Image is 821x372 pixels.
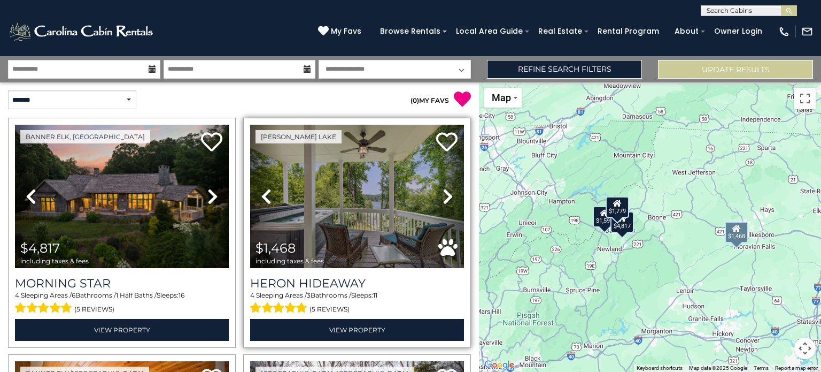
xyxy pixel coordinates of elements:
a: Add to favorites [201,131,222,154]
img: thumbnail_164603289.jpeg [250,125,464,268]
span: $4,817 [20,240,60,256]
span: including taxes & fees [255,257,324,264]
img: phone-regular-white.png [778,26,790,37]
span: (5 reviews) [74,302,114,316]
a: My Favs [318,26,364,37]
button: Keyboard shortcuts [637,365,683,372]
a: Report a map error [775,365,818,371]
span: 6 [72,291,75,299]
img: thumbnail_163276265.jpeg [15,125,229,268]
div: $1,468 [725,221,748,242]
span: 0 [413,96,417,104]
span: Map [492,92,511,103]
div: $1,591 [593,206,616,227]
a: Real Estate [533,23,587,40]
a: Local Area Guide [451,23,528,40]
span: 11 [373,291,377,299]
button: Change map style [484,88,522,108]
span: 4 [15,291,19,299]
a: View Property [250,319,464,341]
span: 16 [179,291,184,299]
a: Heron Hideaway [250,276,464,291]
button: Map camera controls [794,338,816,359]
div: Sleeping Areas / Bathrooms / Sleeps: [250,291,464,316]
a: Terms (opens in new tab) [754,365,769,371]
a: Owner Login [709,23,768,40]
span: ( ) [410,96,419,104]
span: (5 reviews) [309,302,350,316]
img: mail-regular-white.png [801,26,813,37]
a: (0)MY FAVS [410,96,449,104]
a: About [669,23,704,40]
span: $1,468 [255,240,296,256]
a: Morning Star [15,276,229,291]
a: Rental Program [592,23,664,40]
a: Open this area in Google Maps (opens a new window) [482,358,517,372]
a: Refine Search Filters [487,60,642,79]
a: Browse Rentals [375,23,446,40]
img: White-1-2.png [8,21,156,42]
img: Google [482,358,517,372]
button: Update Results [658,60,813,79]
span: 4 [250,291,254,299]
span: My Favs [331,26,361,37]
span: including taxes & fees [20,257,89,264]
a: [PERSON_NAME] Lake [255,130,342,143]
span: 1 Half Baths / [116,291,157,299]
a: Banner Elk, [GEOGRAPHIC_DATA] [20,130,150,143]
div: $1,779 [606,196,629,218]
div: $4,817 [610,211,634,233]
button: Toggle fullscreen view [794,88,816,109]
div: Sleeping Areas / Bathrooms / Sleeps: [15,291,229,316]
span: 3 [307,291,311,299]
a: View Property [15,319,229,341]
span: Map data ©2025 Google [689,365,747,371]
a: Add to favorites [436,131,458,154]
